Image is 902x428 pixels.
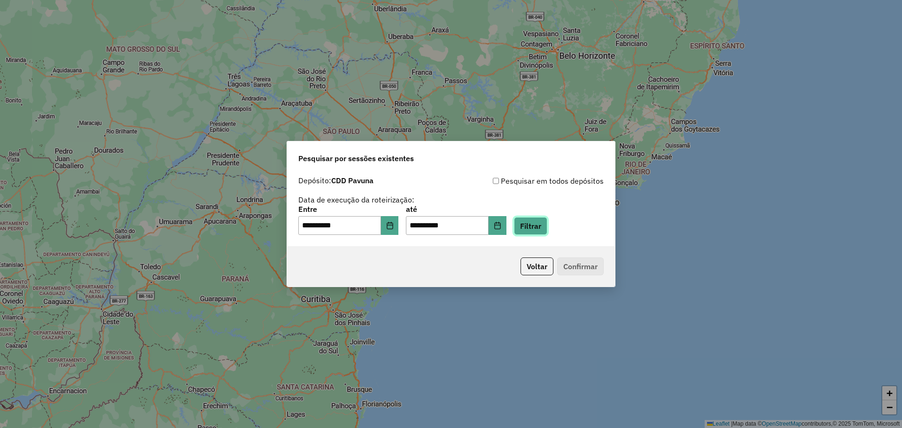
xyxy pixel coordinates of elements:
button: Choose Date [489,216,506,235]
label: até [406,203,506,215]
label: Data de execução da roteirização: [298,194,414,205]
div: Pesquisar em todos depósitos [451,175,604,187]
label: Entre [298,203,398,215]
strong: CDD Pavuna [331,176,373,185]
span: Pesquisar por sessões existentes [298,153,414,164]
label: Depósito: [298,175,373,186]
button: Choose Date [381,216,399,235]
button: Filtrar [514,217,547,235]
button: Voltar [521,257,553,275]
